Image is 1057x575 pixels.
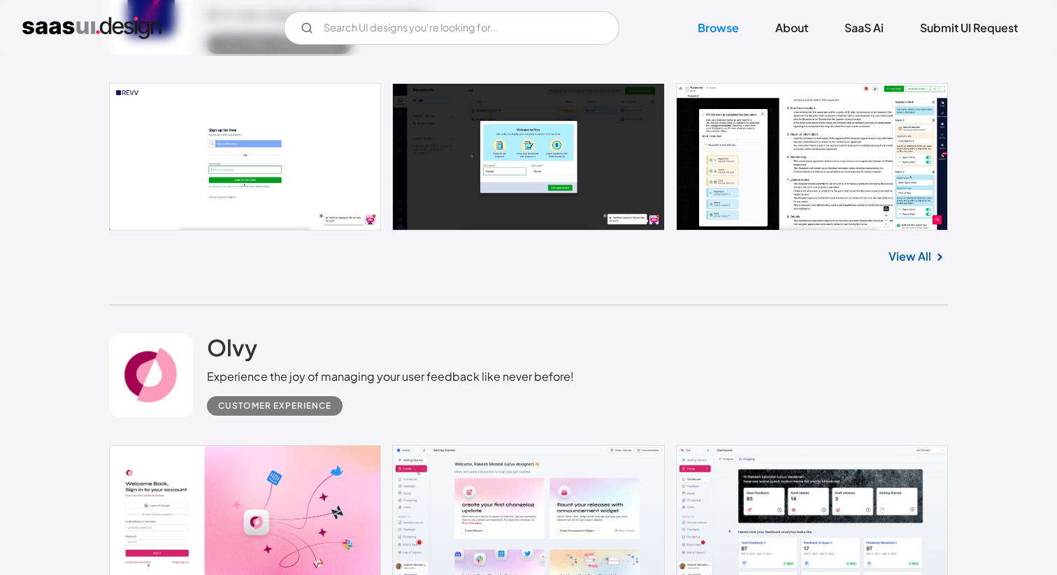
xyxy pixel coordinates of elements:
[22,17,161,39] a: home
[828,13,900,43] a: SaaS Ai
[207,333,257,368] a: Olvy
[758,13,825,43] a: About
[903,13,1035,43] a: Submit UI Request
[207,333,257,361] h2: Olvy
[889,248,931,265] a: View All
[284,11,619,45] input: Search UI designs you're looking for...
[681,13,756,43] a: Browse
[218,398,331,414] div: Customer Experience
[207,368,574,385] div: Experience the joy of managing your user feedback like never before!
[284,11,619,45] form: Email Form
